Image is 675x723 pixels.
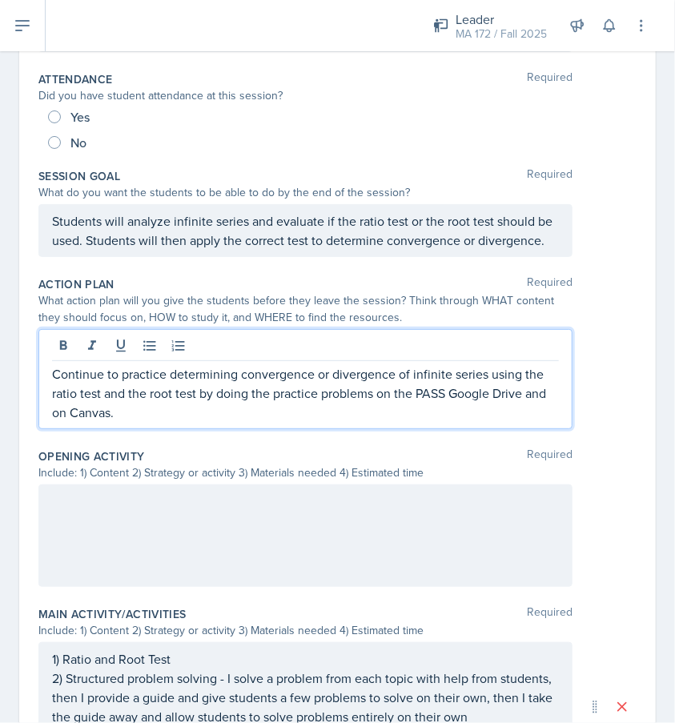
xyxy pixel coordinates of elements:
span: Required [527,71,573,87]
div: Include: 1) Content 2) Strategy or activity 3) Materials needed 4) Estimated time [38,464,573,481]
p: 1) Ratio and Root Test [52,649,559,669]
span: Required [527,448,573,464]
label: Attendance [38,71,113,87]
label: Action Plan [38,276,115,292]
span: Yes [70,109,90,125]
label: Main Activity/Activities [38,606,186,622]
span: Required [527,276,573,292]
span: No [70,135,86,151]
p: Continue to practice determining convergence or divergence of infinite series using the ratio tes... [52,364,559,422]
div: What do you want the students to be able to do by the end of the session? [38,184,573,201]
p: Students will analyze infinite series and evaluate if the ratio test or the root test should be u... [52,211,559,250]
span: Required [527,606,573,622]
div: What action plan will you give the students before they leave the session? Think through WHAT con... [38,292,573,326]
label: Opening Activity [38,448,145,464]
label: Session Goal [38,168,120,184]
span: Required [527,168,573,184]
div: Include: 1) Content 2) Strategy or activity 3) Materials needed 4) Estimated time [38,622,573,639]
div: MA 172 / Fall 2025 [456,26,547,42]
div: Leader [456,10,547,29]
div: Did you have student attendance at this session? [38,87,573,104]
